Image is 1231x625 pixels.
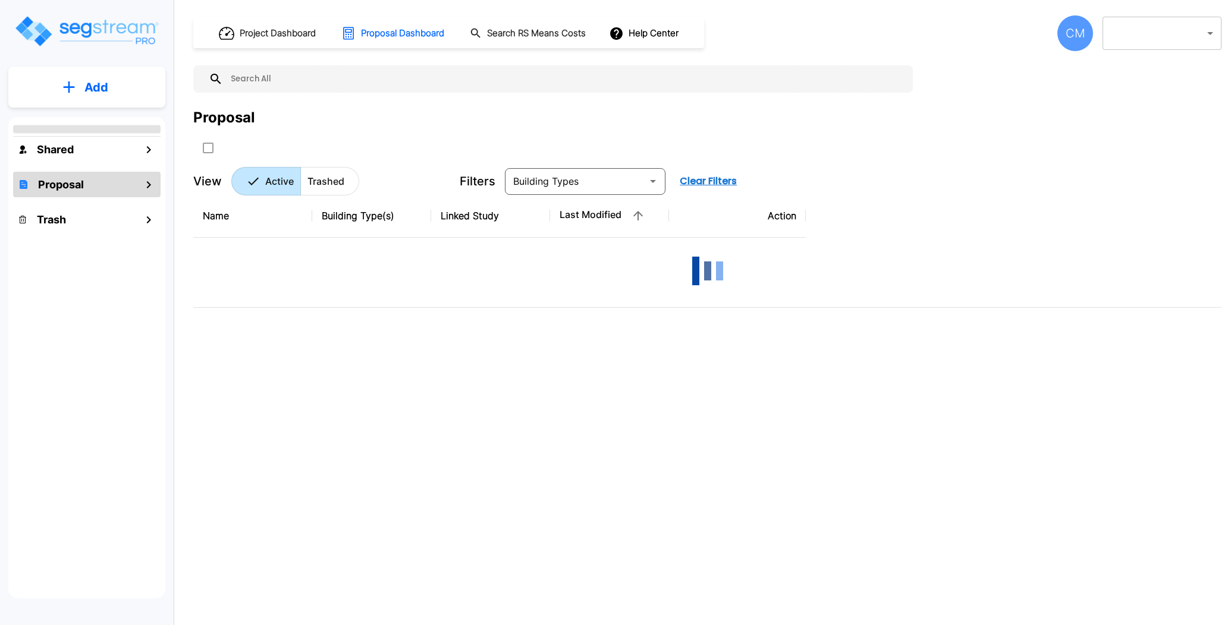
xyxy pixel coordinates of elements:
h1: Proposal Dashboard [361,27,444,40]
div: Proposal [193,107,255,128]
button: Project Dashboard [214,20,322,46]
button: SelectAll [196,136,220,160]
h1: Trash [37,212,66,228]
input: Building Types [508,173,642,190]
h1: Shared [37,141,74,157]
div: CM [1057,15,1093,51]
button: Open [645,173,661,190]
img: Logo [14,14,159,48]
button: Clear Filters [675,169,742,193]
img: Loading [684,247,731,295]
p: View [193,172,222,190]
p: Active [265,174,294,188]
button: Trashed [300,167,359,195]
button: Add [8,70,165,105]
th: Building Type(s) [312,194,431,238]
button: Active [231,167,301,195]
p: Add [84,78,108,96]
button: Search RS Means Costs [465,22,592,45]
input: Search All [223,65,907,93]
h1: Project Dashboard [240,27,316,40]
div: Platform [231,167,359,195]
th: Action [669,194,806,238]
h1: Proposal [38,176,84,192]
div: Name [203,209,303,223]
h1: Search RS Means Costs [487,27,586,40]
button: Help Center [607,22,683,45]
th: Linked Study [431,194,550,238]
p: Filters [460,172,495,190]
th: Last Modified [550,194,669,238]
p: Trashed [307,174,344,188]
button: Proposal Dashboard [337,21,451,46]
